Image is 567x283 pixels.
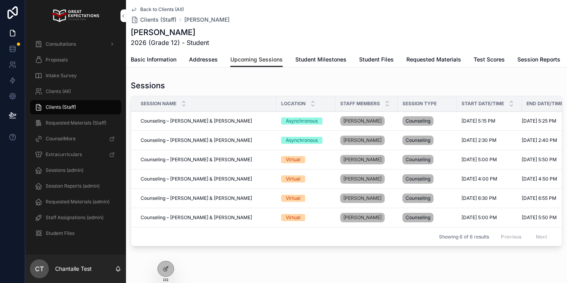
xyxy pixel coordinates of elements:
[474,56,505,63] span: Test Scores
[461,214,497,221] span: [DATE] 5:00 PM
[230,52,283,67] a: Upcoming Sessions
[286,156,300,163] div: Virtual
[286,117,318,125] div: Asynchronous
[522,156,557,163] span: [DATE] 5:50 PM
[141,101,176,107] span: Session Name
[406,214,430,221] span: Counseling
[184,16,230,24] a: [PERSON_NAME]
[30,179,121,193] a: Session Reports (admin)
[131,80,165,91] h1: Sessions
[46,136,76,142] span: CounselMore
[406,176,430,182] span: Counseling
[343,214,382,221] span: [PERSON_NAME]
[340,213,385,222] a: [PERSON_NAME]
[30,69,121,83] a: Intake Survey
[406,195,430,201] span: Counseling
[461,195,497,201] span: [DATE] 6:30 PM
[30,132,121,146] a: CounselMore
[30,210,121,225] a: Staff Assignations (admin)
[141,156,252,163] span: Counseling – [PERSON_NAME] & [PERSON_NAME]
[340,116,385,126] a: [PERSON_NAME]
[30,226,121,240] a: Student Files
[522,176,557,182] span: [DATE] 4:50 PM
[474,52,505,68] a: Test Scores
[461,176,497,182] span: [DATE] 4:00 PM
[340,136,385,145] a: [PERSON_NAME]
[286,195,300,202] div: Virtual
[141,176,252,182] span: Counseling – [PERSON_NAME] & [PERSON_NAME]
[30,100,121,114] a: Clients (Staff)
[25,32,126,251] div: scrollable content
[30,116,121,130] a: Requested Materials (Staff)
[141,195,252,201] span: Counseling – [PERSON_NAME] & [PERSON_NAME]
[46,199,109,205] span: Requested Materials (admin)
[35,264,44,274] span: CT
[402,101,437,107] span: Session Type
[30,147,121,162] a: Extracurriculars
[461,137,497,143] span: [DATE] 2:30 PM
[343,118,382,124] span: [PERSON_NAME]
[286,214,300,221] div: Virtual
[517,56,560,63] span: Session Reports
[140,6,184,13] span: Back to Clients (All)
[46,41,76,47] span: Consultations
[406,56,461,63] span: Requested Materials
[359,56,394,63] span: Student Files
[141,118,252,124] span: Counseling – [PERSON_NAME] & [PERSON_NAME]
[406,156,430,163] span: Counseling
[230,56,283,63] span: Upcoming Sessions
[140,16,176,24] span: Clients (Staff)
[46,151,82,158] span: Extracurriculars
[30,53,121,67] a: Proposals
[406,137,430,143] span: Counseling
[286,175,300,182] div: Virtual
[343,195,382,201] span: [PERSON_NAME]
[30,84,121,99] a: Clients (All)
[189,52,218,68] a: Addresses
[46,104,76,110] span: Clients (Staff)
[131,52,176,68] a: Basic Information
[461,156,497,163] span: [DATE] 5:00 PM
[517,52,560,68] a: Session Reports
[406,52,461,68] a: Requested Materials
[30,163,121,177] a: Sessions (admin)
[131,6,184,13] a: Back to Clients (All)
[141,214,252,221] span: Counseling – [PERSON_NAME] & [PERSON_NAME]
[406,118,430,124] span: Counseling
[131,38,209,47] span: 2026 (Grade 12) - Student
[52,9,99,22] img: App logo
[522,118,556,124] span: [DATE] 5:25 PM
[286,137,318,144] div: Asynchronous
[189,56,218,63] span: Addresses
[131,16,176,24] a: Clients (Staff)
[46,167,83,173] span: Sessions (admin)
[46,183,100,189] span: Session Reports (admin)
[46,88,71,95] span: Clients (All)
[343,137,382,143] span: [PERSON_NAME]
[141,137,252,143] span: Counseling – [PERSON_NAME] & [PERSON_NAME]
[340,174,385,184] a: [PERSON_NAME]
[340,194,385,203] a: [PERSON_NAME]
[46,57,68,63] span: Proposals
[46,230,74,236] span: Student Files
[343,176,382,182] span: [PERSON_NAME]
[340,101,380,107] span: Staff Members
[131,56,176,63] span: Basic Information
[522,195,556,201] span: [DATE] 6:55 PM
[46,73,77,79] span: Intake Survey
[461,118,495,124] span: [DATE] 5:15 PM
[295,56,346,63] span: Student Milestones
[343,156,382,163] span: [PERSON_NAME]
[526,101,563,107] span: End Date/Time
[30,37,121,51] a: Consultations
[55,265,92,273] p: Chantalle Test
[461,101,504,107] span: Start Date/Time
[131,27,209,38] h1: [PERSON_NAME]
[439,234,489,240] span: Showing 6 of 6 results
[522,214,557,221] span: [DATE] 5:50 PM
[46,214,104,221] span: Staff Assignations (admin)
[281,101,306,107] span: Location
[522,137,557,143] span: [DATE] 2:40 PM
[30,195,121,209] a: Requested Materials (admin)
